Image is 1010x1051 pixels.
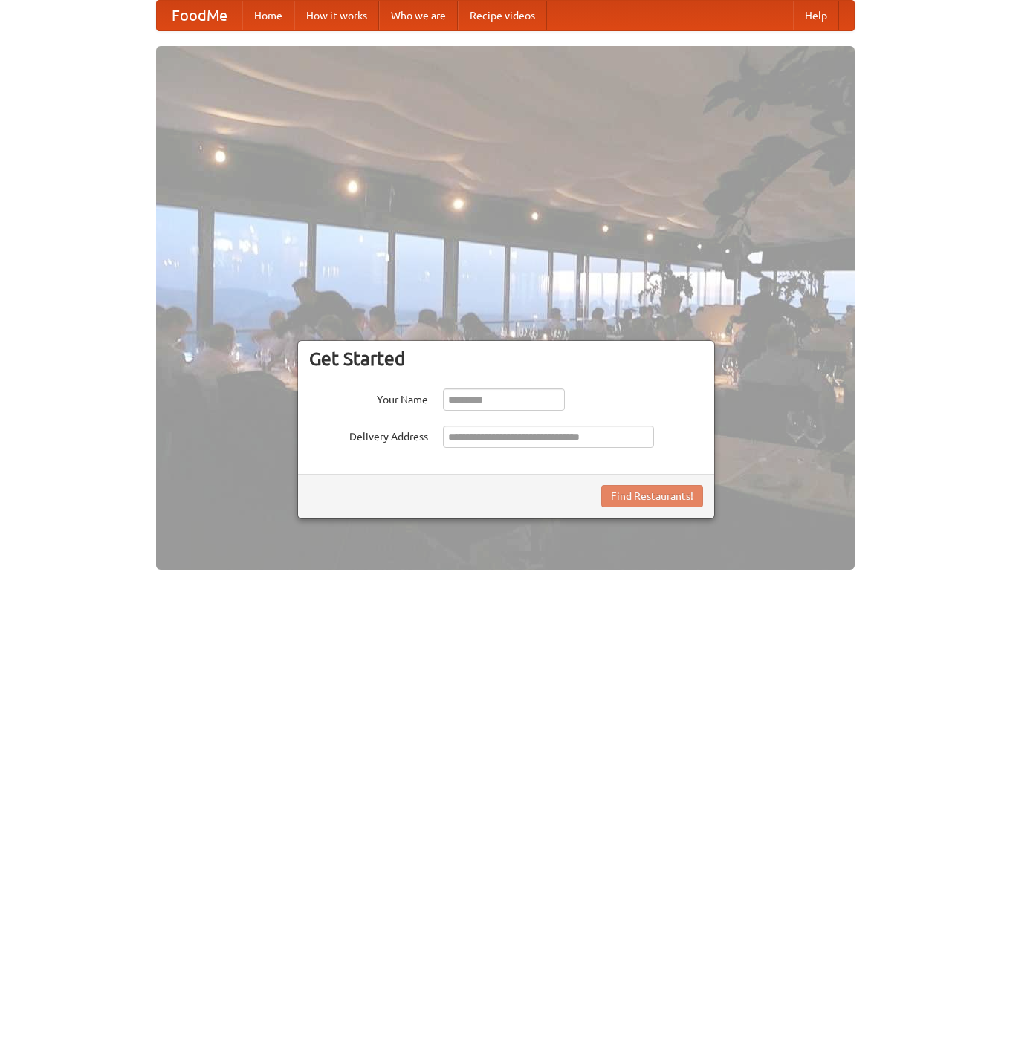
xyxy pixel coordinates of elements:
[309,348,703,370] h3: Get Started
[601,485,703,507] button: Find Restaurants!
[458,1,547,30] a: Recipe videos
[242,1,294,30] a: Home
[379,1,458,30] a: Who we are
[793,1,839,30] a: Help
[294,1,379,30] a: How it works
[157,1,242,30] a: FoodMe
[309,426,428,444] label: Delivery Address
[309,388,428,407] label: Your Name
